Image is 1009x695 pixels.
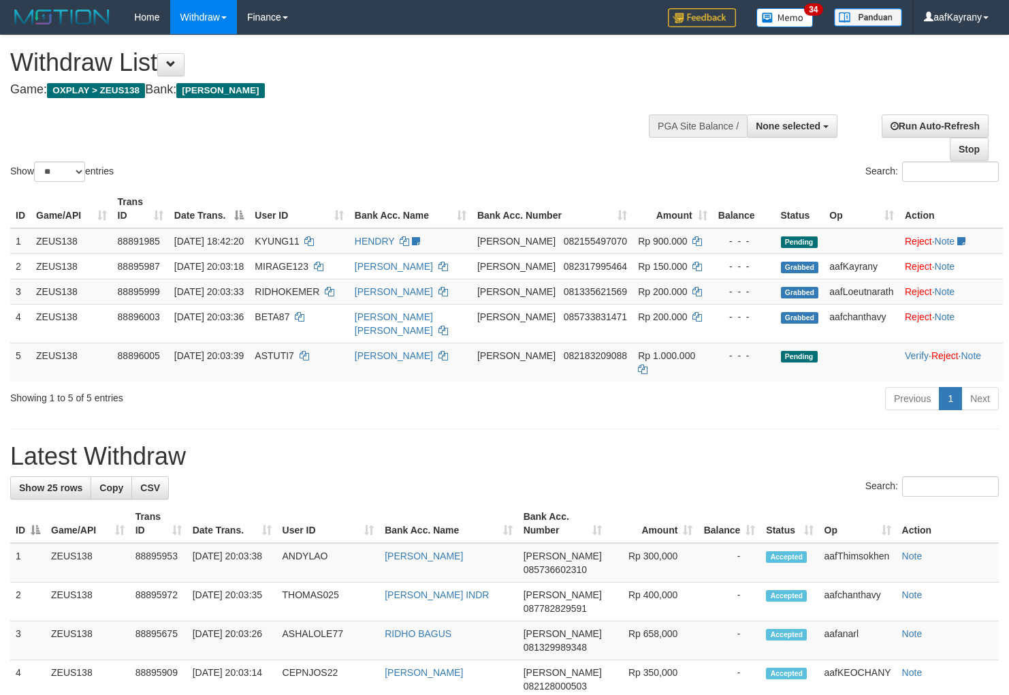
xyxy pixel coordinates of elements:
td: 88895972 [130,583,187,621]
th: Amount: activate to sort column ascending [607,504,699,543]
span: Copy 082183209088 to clipboard [564,350,627,361]
div: - - - [718,310,770,324]
span: Copy 085736602310 to clipboard [524,564,587,575]
a: [PERSON_NAME] [355,286,433,297]
div: - - - [718,285,770,298]
td: [DATE] 20:03:38 [187,543,277,583]
button: None selected [747,114,837,138]
span: Accepted [766,590,807,602]
th: Bank Acc. Number: activate to sort column ascending [472,189,632,228]
span: CSV [140,482,160,493]
a: Note [935,311,955,322]
span: OXPLAY > ZEUS138 [47,83,145,98]
span: [PERSON_NAME] [477,311,556,322]
span: [PERSON_NAME] [176,83,264,98]
a: [PERSON_NAME] [385,667,463,678]
select: Showentries [34,161,85,182]
span: Rp 150.000 [638,261,687,272]
td: ZEUS138 [46,583,130,621]
td: · [899,228,1003,254]
span: Accepted [766,629,807,640]
td: aafLoeutnarath [824,279,899,304]
td: Rp 658,000 [607,621,699,660]
td: [DATE] 20:03:26 [187,621,277,660]
a: Note [902,667,923,678]
td: 88895675 [130,621,187,660]
span: [DATE] 20:03:33 [174,286,244,297]
a: Next [961,387,999,410]
td: 5 [10,343,31,382]
a: RIDHO BAGUS [385,628,451,639]
th: Balance [713,189,775,228]
a: Reject [905,236,932,247]
td: 2 [10,583,46,621]
label: Search: [865,161,999,182]
td: ASHALOLE77 [277,621,380,660]
span: Rp 900.000 [638,236,687,247]
th: Op: activate to sort column ascending [819,504,897,543]
span: Accepted [766,668,807,679]
th: Balance: activate to sort column ascending [698,504,760,543]
th: Status: activate to sort column ascending [760,504,818,543]
span: Copy 081329989348 to clipboard [524,642,587,653]
span: [PERSON_NAME] [477,261,556,272]
td: Rp 300,000 [607,543,699,583]
td: aafKayrany [824,253,899,279]
span: Pending [781,351,818,362]
a: Copy [91,476,132,499]
th: Game/API: activate to sort column ascending [31,189,112,228]
span: [DATE] 18:42:20 [174,236,244,247]
th: Bank Acc. Name: activate to sort column ascending [349,189,472,228]
h1: Latest Withdraw [10,443,999,470]
span: Grabbed [781,287,819,298]
a: Reject [931,350,959,361]
th: Date Trans.: activate to sort column ascending [187,504,277,543]
td: · [899,304,1003,343]
td: Rp 400,000 [607,583,699,621]
th: ID: activate to sort column descending [10,504,46,543]
input: Search: [902,476,999,497]
div: PGA Site Balance / [649,114,747,138]
span: [PERSON_NAME] [477,350,556,361]
td: THOMAS025 [277,583,380,621]
a: Stop [950,138,989,161]
span: KYUNG11 [255,236,299,247]
span: Pending [781,236,818,248]
td: - [698,621,760,660]
span: 88896005 [118,350,160,361]
td: aafanarl [819,621,897,660]
span: [PERSON_NAME] [477,286,556,297]
div: - - - [718,260,770,273]
th: Game/API: activate to sort column ascending [46,504,130,543]
th: Date Trans.: activate to sort column descending [169,189,250,228]
span: Rp 200.000 [638,286,687,297]
span: MIRAGE123 [255,261,308,272]
span: [DATE] 20:03:39 [174,350,244,361]
a: Reject [905,261,932,272]
td: aafchanthavy [824,304,899,343]
td: ZEUS138 [46,543,130,583]
td: ZEUS138 [31,343,112,382]
td: 4 [10,304,31,343]
th: Trans ID: activate to sort column ascending [130,504,187,543]
span: [PERSON_NAME] [524,667,602,678]
td: 1 [10,543,46,583]
th: User ID: activate to sort column ascending [249,189,349,228]
td: ZEUS138 [31,279,112,304]
th: Trans ID: activate to sort column ascending [112,189,169,228]
span: Accepted [766,551,807,563]
td: · [899,253,1003,279]
span: [DATE] 20:03:18 [174,261,244,272]
td: ZEUS138 [31,228,112,254]
td: · · [899,343,1003,382]
a: Run Auto-Refresh [882,114,989,138]
td: aafThimsokhen [819,543,897,583]
a: Note [935,286,955,297]
img: Button%20Memo.svg [756,8,814,27]
a: [PERSON_NAME] [PERSON_NAME] [355,311,433,336]
th: Bank Acc. Number: activate to sort column ascending [518,504,607,543]
span: [PERSON_NAME] [524,589,602,600]
span: Copy 082128000503 to clipboard [524,681,587,692]
a: Note [961,350,981,361]
img: MOTION_logo.png [10,7,114,27]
